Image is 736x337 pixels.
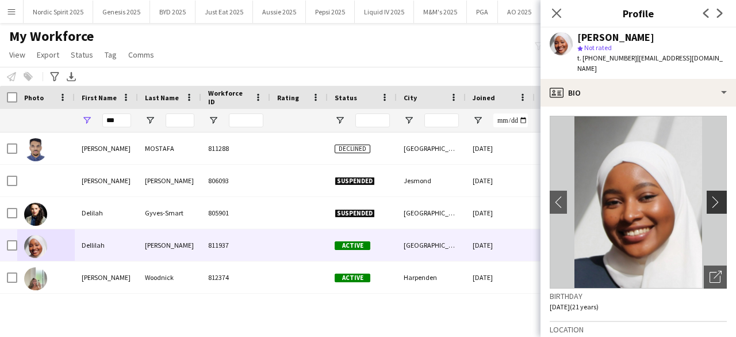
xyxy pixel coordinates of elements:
div: Open photos pop-in [704,266,727,289]
h3: Birthday [550,291,727,301]
button: Open Filter Menu [208,115,218,126]
div: 812374 [201,262,270,293]
div: Bio [540,79,736,107]
span: t. [PHONE_NUMBER] [577,54,637,62]
img: Delilah Gyves-Smart [24,203,47,226]
button: Liquid IV 2025 [355,1,414,23]
span: Status [335,93,357,102]
button: Nordic Spirit 2025 [24,1,93,23]
div: [PERSON_NAME] [577,32,654,43]
span: Suspended [335,209,375,218]
div: 127 days [535,262,604,293]
div: [DATE] [466,229,535,261]
div: Dellilah [75,229,138,261]
div: MOSTAFA [138,132,201,164]
span: First Name [82,93,117,102]
span: | [EMAIL_ADDRESS][DOMAIN_NAME] [577,54,723,73]
img: Dellilah Jamal [24,235,47,258]
button: AO 2025 [498,1,541,23]
div: Jesmond [397,165,466,196]
div: [GEOGRAPHIC_DATA] [397,197,466,229]
a: Comms [124,47,159,62]
button: Genesis 2025 [93,1,150,23]
input: City Filter Input [424,113,459,127]
button: Just Eat 2025 [195,1,253,23]
div: 806093 [201,165,270,196]
span: Export [37,50,59,60]
div: [PERSON_NAME] [138,165,201,196]
input: Last Name Filter Input [166,113,194,127]
div: Delilah [75,197,138,229]
span: [DATE] (21 years) [550,302,599,311]
div: [PERSON_NAME] [75,165,138,196]
div: [DATE] [466,197,535,229]
span: Last Name [145,93,179,102]
span: Joined [473,93,495,102]
button: BYD 2025 [150,1,195,23]
button: Open Filter Menu [335,115,345,126]
div: [DATE] [466,262,535,293]
img: Crew avatar or photo [550,116,727,289]
div: 109 days [535,229,604,261]
a: View [5,47,30,62]
div: 811288 [201,132,270,164]
span: Active [335,241,370,250]
div: [PERSON_NAME] [138,229,201,261]
span: Workforce ID [208,89,250,106]
span: My Workforce [9,28,94,45]
button: M&M's 2025 [414,1,467,23]
div: Woodnick [138,262,201,293]
h3: Profile [540,6,736,21]
div: [GEOGRAPHIC_DATA] [397,132,466,164]
img: Madeline Woodnick [24,267,47,290]
button: Open Filter Menu [82,115,92,126]
app-action-btn: Export XLSX [64,70,78,84]
input: Joined Filter Input [493,113,528,127]
span: Tag [105,50,117,60]
div: Harpenden [397,262,466,293]
span: Comms [128,50,154,60]
span: Suspended [335,177,375,185]
input: Workforce ID Filter Input [229,113,263,127]
input: First Name Filter Input [102,113,131,127]
div: [GEOGRAPHIC_DATA] [397,229,466,261]
span: Declined [335,145,370,153]
span: City [404,93,417,102]
input: Status Filter Input [355,113,390,127]
button: PGA [467,1,498,23]
span: View [9,50,25,60]
a: Tag [100,47,121,62]
span: Photo [24,93,44,102]
div: 805901 [201,197,270,229]
img: ABDELAZIZ MOSTAFA [24,138,47,161]
h3: Location [550,324,727,335]
div: [PERSON_NAME] [75,132,138,164]
div: [DATE] [466,165,535,196]
div: Gyves-Smart [138,197,201,229]
div: 811937 [201,229,270,261]
app-action-btn: Advanced filters [48,70,62,84]
span: Not rated [584,43,612,52]
div: [PERSON_NAME] [75,262,138,293]
button: Open Filter Menu [145,115,155,126]
div: [DATE] [466,132,535,164]
button: Open Filter Menu [404,115,414,126]
button: Open Filter Menu [473,115,483,126]
button: Aussie 2025 [253,1,306,23]
button: Pepsi 2025 [306,1,355,23]
span: Active [335,274,370,282]
span: Rating [277,93,299,102]
a: Export [32,47,64,62]
span: Status [71,50,93,60]
a: Status [66,47,98,62]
